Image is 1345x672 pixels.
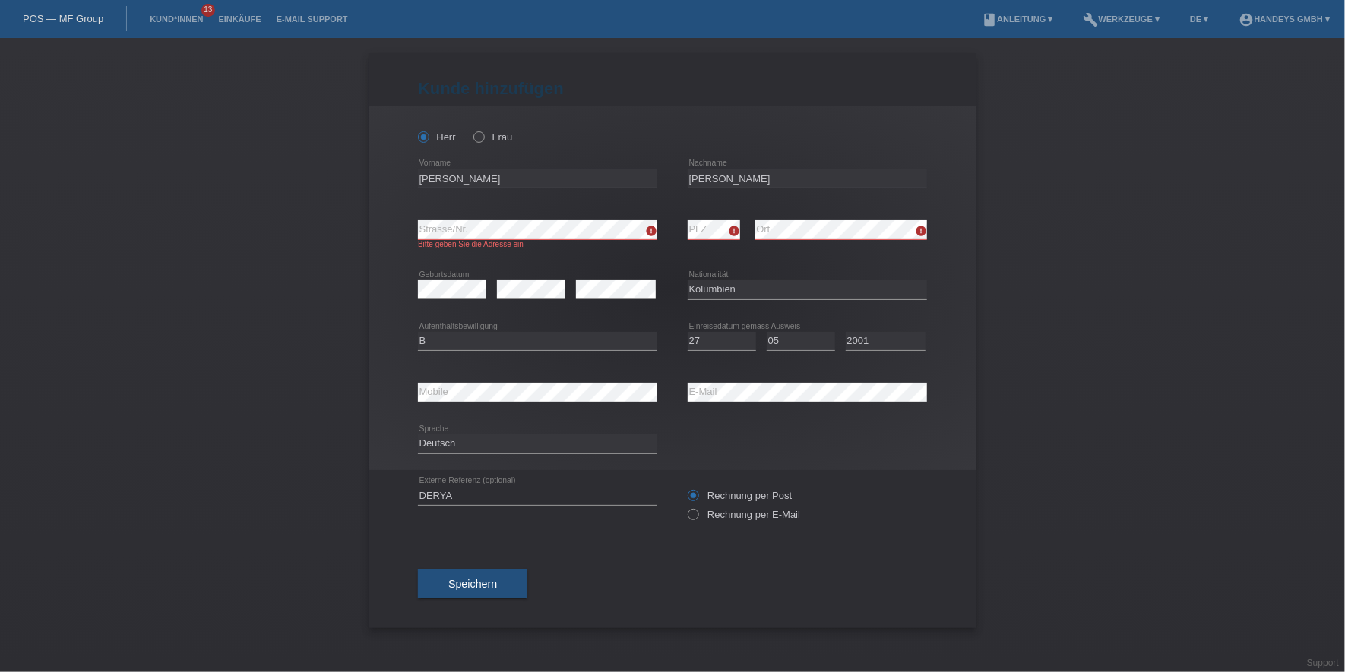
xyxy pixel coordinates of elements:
label: Frau [473,131,512,143]
i: book [982,12,997,27]
span: Speichern [448,578,497,590]
label: Herr [418,131,456,143]
a: Support [1307,658,1339,668]
i: error [915,225,927,237]
div: Bitte geben Sie die Adresse ein [418,240,657,248]
button: Speichern [418,569,527,598]
span: 13 [201,4,215,17]
label: Rechnung per Post [688,490,792,501]
i: account_circle [1239,12,1254,27]
i: build [1084,12,1099,27]
a: E-Mail Support [269,14,356,24]
a: Einkäufe [210,14,268,24]
a: Kund*innen [142,14,210,24]
label: Rechnung per E-Mail [688,509,800,520]
a: bookAnleitung ▾ [974,14,1060,24]
input: Herr [418,131,428,141]
i: error [645,225,657,237]
a: DE ▾ [1182,14,1216,24]
input: Rechnung per E-Mail [688,509,698,528]
input: Frau [473,131,483,141]
input: Rechnung per Post [688,490,698,509]
a: POS — MF Group [23,13,103,24]
i: error [728,225,740,237]
a: account_circleHandeys GmbH ▾ [1231,14,1337,24]
a: buildWerkzeuge ▾ [1076,14,1168,24]
h1: Kunde hinzufügen [418,79,927,98]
